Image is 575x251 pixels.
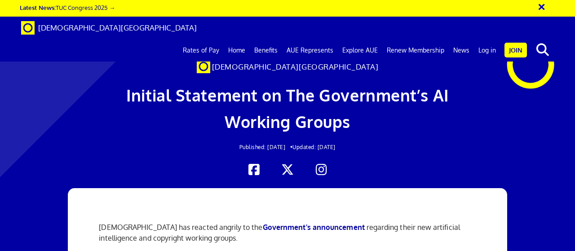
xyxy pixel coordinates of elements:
[212,62,379,71] span: [DEMOGRAPHIC_DATA][GEOGRAPHIC_DATA]
[382,39,449,62] a: Renew Membership
[282,39,338,62] a: AUE Represents
[20,4,115,11] a: Latest News:TUC Congress 2025 →
[14,17,203,39] a: Brand [DEMOGRAPHIC_DATA][GEOGRAPHIC_DATA]
[449,39,474,62] a: News
[38,23,197,32] span: [DEMOGRAPHIC_DATA][GEOGRAPHIC_DATA]
[250,39,282,62] a: Benefits
[529,40,556,59] button: search
[112,144,463,150] h2: Updated: [DATE]
[20,4,56,11] strong: Latest News:
[99,222,476,243] p: [DEMOGRAPHIC_DATA] has reacted angrily to the regarding their new artificial intelligence and cop...
[239,144,293,150] span: Published: [DATE] •
[224,39,250,62] a: Home
[263,223,365,232] a: Government's announcement
[338,39,382,62] a: Explore AUE
[474,39,500,62] a: Log in
[178,39,224,62] a: Rates of Pay
[126,85,448,132] span: Initial Statement on The Government’s AI Working Groups
[504,43,527,57] a: Join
